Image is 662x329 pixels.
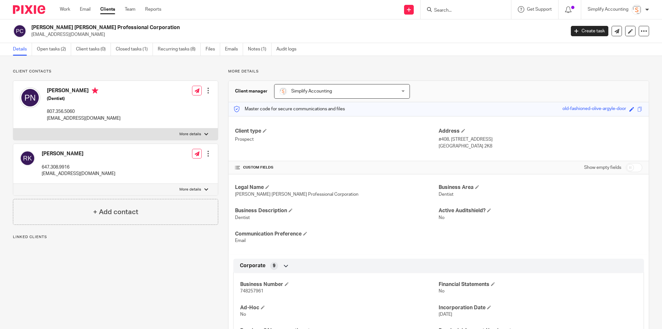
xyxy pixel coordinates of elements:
[100,6,115,13] a: Clients
[439,207,642,214] h4: Active Auditshield?
[47,87,121,95] h4: [PERSON_NAME]
[179,132,201,137] p: More details
[206,43,220,56] a: Files
[93,207,138,217] h4: + Add contact
[273,263,275,269] span: 9
[228,69,649,74] p: More details
[584,164,621,171] label: Show empty fields
[225,43,243,56] a: Emails
[240,289,263,293] span: 748257961
[20,150,35,166] img: svg%3E
[76,43,111,56] a: Client tasks (0)
[235,207,439,214] h4: Business Description
[42,164,115,170] p: 647.308.9916
[47,115,121,122] p: [EMAIL_ADDRESS][DOMAIN_NAME]
[42,170,115,177] p: [EMAIL_ADDRESS][DOMAIN_NAME]
[235,215,250,220] span: Dentist
[42,150,115,157] h4: [PERSON_NAME]
[235,231,439,237] h4: Communication Preference
[240,312,246,317] span: No
[439,289,444,293] span: No
[37,43,71,56] a: Open tasks (2)
[439,184,642,191] h4: Business Area
[632,5,642,15] img: Screenshot%202023-11-29%20141159.png
[233,106,345,112] p: Master code for secure communications and files
[13,43,32,56] a: Details
[13,5,45,14] img: Pixie
[13,69,218,74] p: Client contacts
[125,6,135,13] a: Team
[80,6,91,13] a: Email
[240,281,439,288] h4: Business Number
[439,312,452,317] span: [DATE]
[235,165,439,170] h4: CUSTOM FIELDS
[571,26,608,36] a: Create task
[276,43,301,56] a: Audit logs
[145,6,161,13] a: Reports
[60,6,70,13] a: Work
[248,43,272,56] a: Notes (1)
[235,192,358,197] span: [PERSON_NAME] [PERSON_NAME] Professional Corporation
[31,31,561,38] p: [EMAIL_ADDRESS][DOMAIN_NAME]
[439,136,642,143] p: #408, [STREET_ADDRESS]
[240,262,265,269] span: Corporate
[235,238,246,243] span: Email
[235,88,268,94] h3: Client manager
[47,108,121,115] p: 807.356.5060
[13,24,27,38] img: svg%3E
[235,128,439,135] h4: Client type
[527,7,552,12] span: Get Support
[433,8,492,14] input: Search
[13,235,218,240] p: Linked clients
[291,89,332,93] span: Simplify Accounting
[439,192,454,197] span: Dentist
[439,281,637,288] h4: Financial Statements
[562,105,626,113] div: old-fashioned-olive-argyle-door
[20,87,40,108] img: svg%3E
[235,136,439,143] p: Prospect
[116,43,153,56] a: Closed tasks (1)
[439,143,642,149] p: [GEOGRAPHIC_DATA] 2K8
[47,95,121,102] h5: (Dentist)
[240,304,439,311] h4: Ad-Hoc
[439,128,642,135] h4: Address
[158,43,201,56] a: Recurring tasks (8)
[439,215,444,220] span: No
[31,24,455,31] h2: [PERSON_NAME] [PERSON_NAME] Professional Corporation
[588,6,628,13] p: Simplify Accounting
[439,304,637,311] h4: Incorporation Date
[279,87,287,95] img: Screenshot%202023-11-29%20141159.png
[179,187,201,192] p: More details
[235,184,439,191] h4: Legal Name
[92,87,98,94] i: Primary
